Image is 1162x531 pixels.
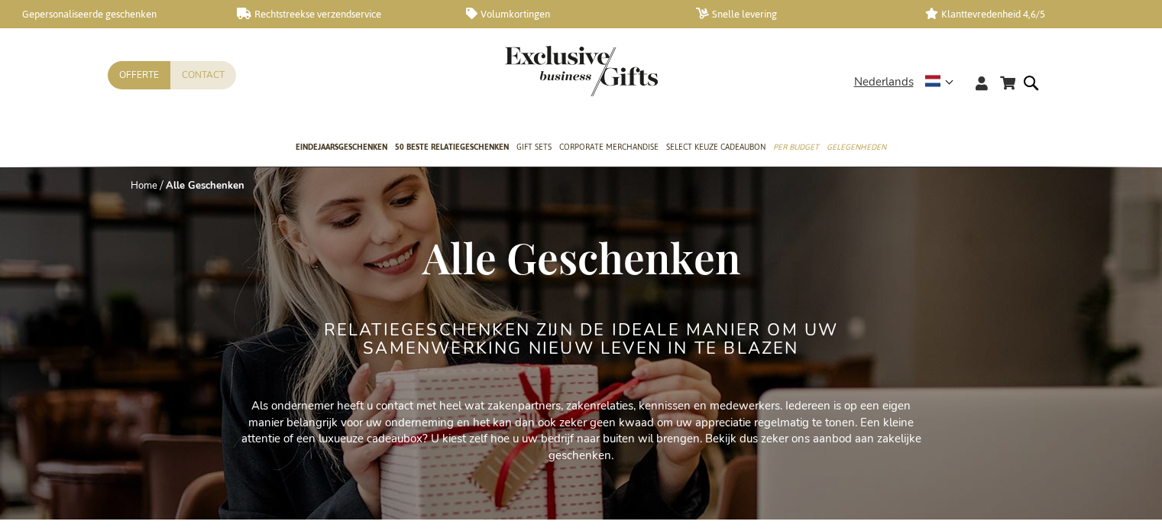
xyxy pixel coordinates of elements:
[238,398,925,464] p: Als ondernemer heeft u contact met heel wat zakenpartners, zakenrelaties, kennissen en medewerker...
[131,179,157,193] a: Home
[773,139,819,155] span: Per Budget
[854,73,963,91] div: Nederlands
[505,46,658,96] img: Exclusive Business gifts logo
[296,129,387,167] a: Eindejaarsgeschenken
[170,61,236,89] a: Contact
[559,129,659,167] a: Corporate Merchandise
[666,139,765,155] span: Select Keuze Cadeaubon
[108,61,170,89] a: Offerte
[696,8,901,21] a: Snelle levering
[422,228,740,285] span: Alle Geschenken
[237,8,442,21] a: Rechtstreekse verzendservice
[925,8,1130,21] a: Klanttevredenheid 4,6/5
[295,321,868,358] h2: Relatiegeschenken zijn de ideale manier om uw samenwerking nieuw leven in te blazen
[666,129,765,167] a: Select Keuze Cadeaubon
[296,139,387,155] span: Eindejaarsgeschenken
[773,129,819,167] a: Per Budget
[8,8,212,21] a: Gepersonaliseerde geschenken
[854,73,914,91] span: Nederlands
[516,129,552,167] a: Gift Sets
[166,179,244,193] strong: Alle Geschenken
[395,129,509,167] a: 50 beste relatiegeschenken
[395,139,509,155] span: 50 beste relatiegeschenken
[516,139,552,155] span: Gift Sets
[559,139,659,155] span: Corporate Merchandise
[505,46,581,96] a: store logo
[827,139,886,155] span: Gelegenheden
[827,129,886,167] a: Gelegenheden
[466,8,671,21] a: Volumkortingen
